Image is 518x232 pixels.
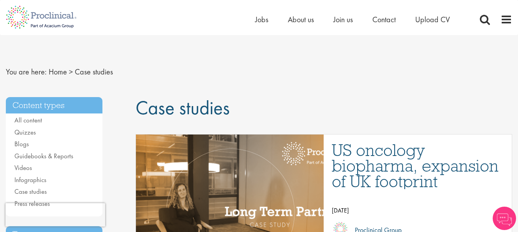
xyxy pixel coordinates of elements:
a: Guidebooks & Reports [14,152,73,160]
p: [DATE] [332,205,504,216]
a: Videos [14,163,32,172]
a: Quizzes [14,128,36,136]
h3: Content types [6,97,102,114]
img: Chatbot [493,207,516,230]
a: Join us [333,14,353,25]
span: Case studies [136,95,230,120]
a: Upload CV [415,14,450,25]
span: You are here: [6,67,47,77]
a: US oncology biopharma, expansion of UK footprint [332,142,504,189]
a: breadcrumb link [49,67,67,77]
a: Jobs [255,14,268,25]
a: Blogs [14,140,29,148]
iframe: reCAPTCHA [5,203,105,227]
a: Case studies [14,187,47,196]
a: Press releases [14,199,50,208]
a: All content [14,116,42,124]
a: Contact [372,14,396,25]
a: Infographics [14,175,46,184]
span: > [69,67,73,77]
span: Case studies [75,67,113,77]
a: About us [288,14,314,25]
